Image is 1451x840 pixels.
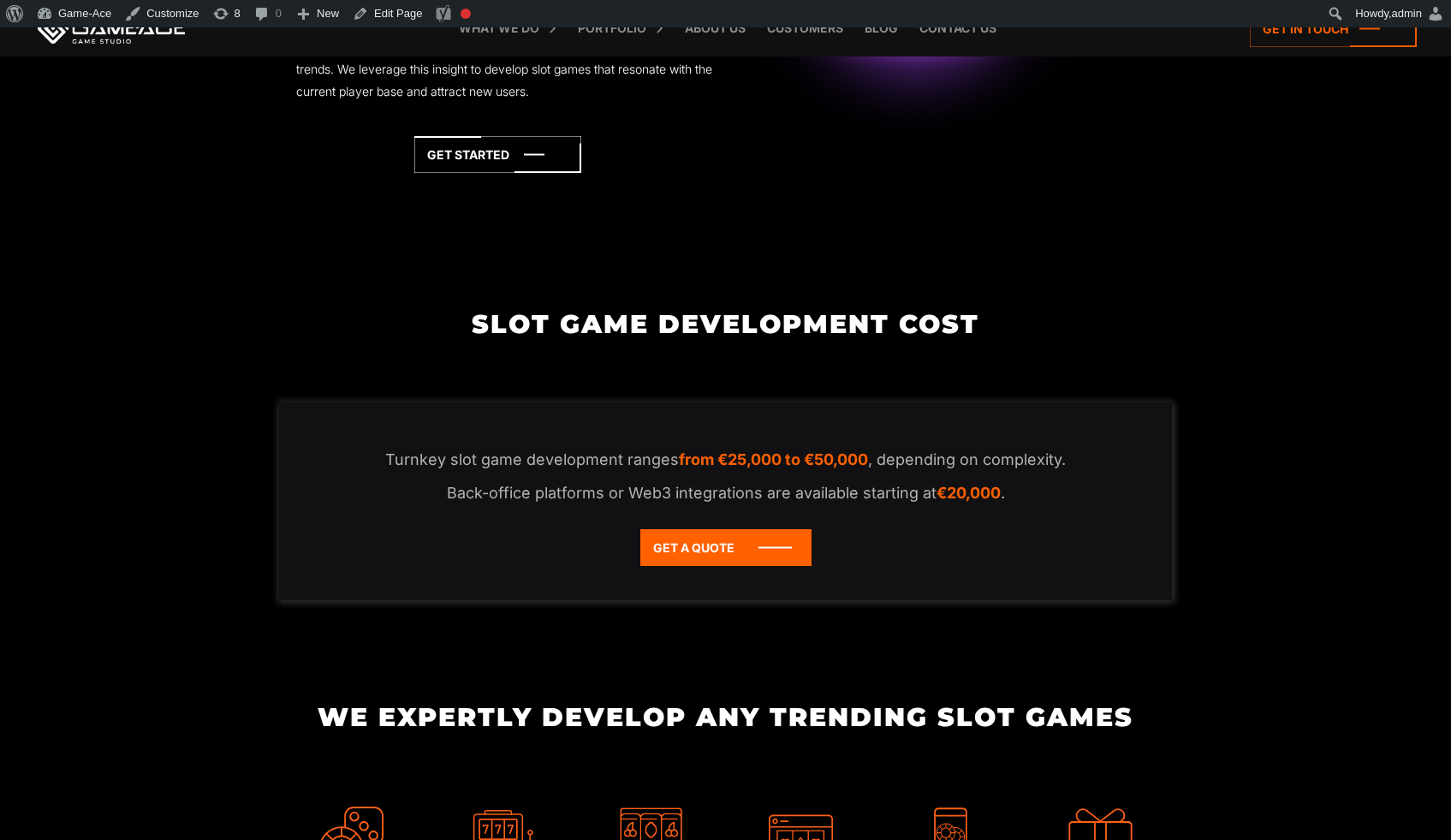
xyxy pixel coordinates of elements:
[679,450,868,468] em: from €25,000 to €50,000
[296,36,726,102] li: Our team at Game-Ace stays informed about the latest market trends. We leverage this insight to d...
[1250,10,1417,47] a: Get in touch
[1392,7,1422,20] span: admin
[313,450,1138,470] p: Turnkey slot game development ranges , depending on complexity.
[461,9,471,19] div: Focus keyphrase not set
[270,703,1181,731] h2: We Expertly Develop Any Trending Slot Games
[937,484,1001,502] em: €20,000
[414,136,581,173] a: Get started
[313,483,1138,503] p: Back-office platforms or Web3 integrations are available starting at .
[640,529,812,566] a: Get a Quote
[270,310,1181,338] h2: Slot Game Development Cost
